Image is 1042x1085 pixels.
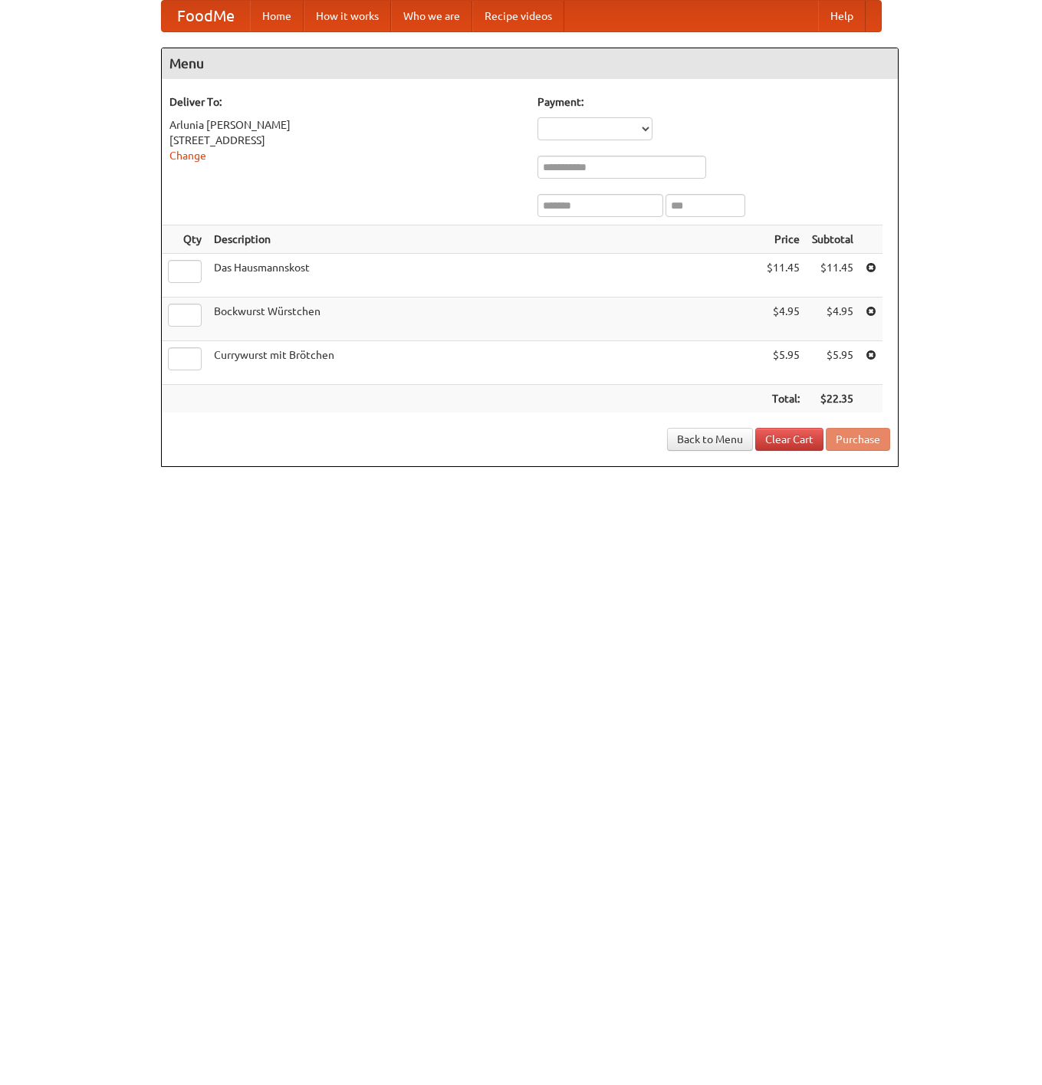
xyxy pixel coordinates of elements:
[304,1,391,31] a: How it works
[667,428,753,451] a: Back to Menu
[169,150,206,162] a: Change
[162,48,898,79] h4: Menu
[761,298,806,341] td: $4.95
[208,254,761,298] td: Das Hausmannskost
[537,94,890,110] h5: Payment:
[208,225,761,254] th: Description
[761,225,806,254] th: Price
[169,133,522,148] div: [STREET_ADDRESS]
[250,1,304,31] a: Home
[806,225,860,254] th: Subtotal
[761,341,806,385] td: $5.95
[806,254,860,298] td: $11.45
[818,1,866,31] a: Help
[169,117,522,133] div: Arlunia [PERSON_NAME]
[169,94,522,110] h5: Deliver To:
[806,298,860,341] td: $4.95
[472,1,564,31] a: Recipe videos
[208,341,761,385] td: Currywurst mit Brötchen
[806,341,860,385] td: $5.95
[761,385,806,413] th: Total:
[755,428,823,451] a: Clear Cart
[761,254,806,298] td: $11.45
[806,385,860,413] th: $22.35
[162,1,250,31] a: FoodMe
[208,298,761,341] td: Bockwurst Würstchen
[826,428,890,451] button: Purchase
[391,1,472,31] a: Who we are
[162,225,208,254] th: Qty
